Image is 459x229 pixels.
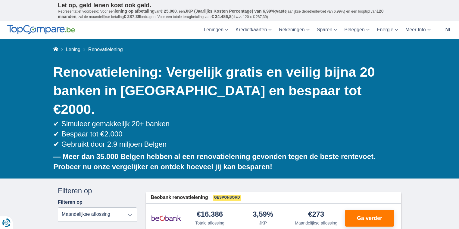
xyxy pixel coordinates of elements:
[345,210,394,227] button: Ga verder
[197,211,223,219] div: €16.386
[53,47,58,52] a: Home
[402,21,434,39] a: Meer Info
[88,47,123,52] span: Renovatielening
[124,14,140,19] span: € 287,39
[58,200,83,205] label: Filteren op
[276,9,287,14] span: vaste
[53,63,401,119] h1: Renovatielening: Vergelijk gratis en veilig bijna 20 banken in [GEOGRAPHIC_DATA] en bespaar tot €...
[66,47,80,52] a: Lening
[295,220,337,226] div: Maandelijkse aflossing
[58,186,137,196] div: Filteren op
[151,194,208,201] span: Beobank renovatielening
[308,211,324,219] div: €273
[232,21,275,39] a: Kredietkaarten
[151,211,181,226] img: product.pl.alt Beobank
[313,21,341,39] a: Sparen
[442,21,455,39] a: nl
[115,9,155,14] span: lening op afbetaling
[58,9,384,19] span: 120 maanden
[195,220,224,226] div: Totale aflossing
[275,21,313,39] a: Rekeningen
[259,220,267,226] div: JKP
[200,21,232,39] a: Leningen
[357,215,382,221] span: Ga verder
[58,2,401,9] p: Let op, geld lenen kost ook geld.
[58,9,401,20] p: Representatief voorbeeld: Voor een van , een ( jaarlijkse debetrentevoet van 6,99%) en een loopti...
[185,9,275,14] span: JKP (Jaarlijks Kosten Percentage) van 6,99%
[53,152,376,171] b: — Meer dan 35.000 Belgen hebben al een renovatielening gevonden tegen de beste rentevoet. Probeer...
[160,9,177,14] span: € 25.000
[211,14,231,19] span: € 34.486,8
[341,21,373,39] a: Beleggen
[253,211,273,219] div: 3,59%
[373,21,402,39] a: Energie
[53,119,401,150] div: ✔ Simuleer gemakkelijk 20+ banken ✔ Bespaar tot €2.000 ✔ Gebruikt door 2,9 miljoen Belgen
[213,195,241,201] span: Gesponsord
[7,25,75,35] img: TopCompare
